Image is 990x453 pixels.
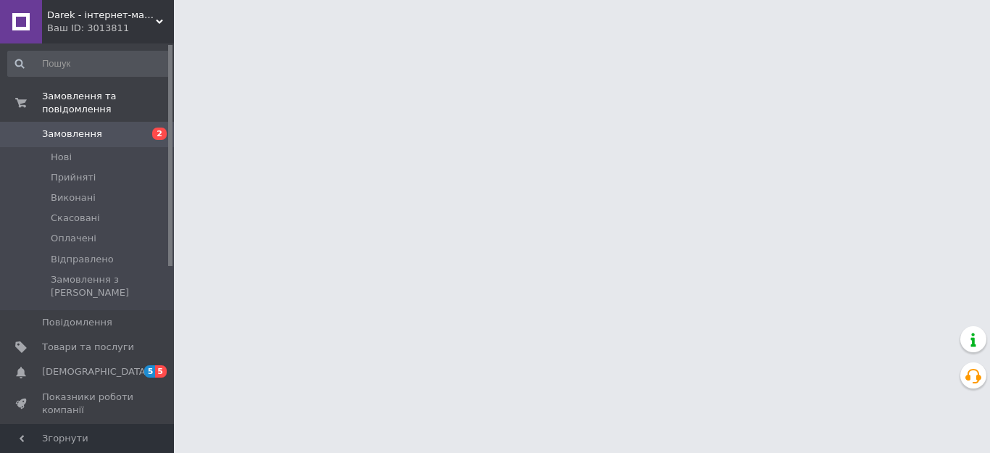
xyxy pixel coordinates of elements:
[47,22,174,35] div: Ваш ID: 3013811
[51,232,96,245] span: Оплачені
[42,365,149,378] span: [DEMOGRAPHIC_DATA]
[155,365,167,378] span: 5
[42,391,134,417] span: Показники роботи компанії
[51,212,100,225] span: Скасовані
[42,341,134,354] span: Товари та послуги
[51,171,96,184] span: Прийняті
[152,128,167,140] span: 2
[47,9,156,22] span: Darek - інтернет-магазин подарунків та декору для дому
[51,151,72,164] span: Нові
[51,191,96,204] span: Виконані
[7,51,171,77] input: Пошук
[51,273,170,299] span: Замовлення з [PERSON_NAME]
[144,365,156,378] span: 5
[42,128,102,141] span: Замовлення
[42,90,174,116] span: Замовлення та повідомлення
[51,253,114,266] span: Відправлено
[42,316,112,329] span: Повідомлення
